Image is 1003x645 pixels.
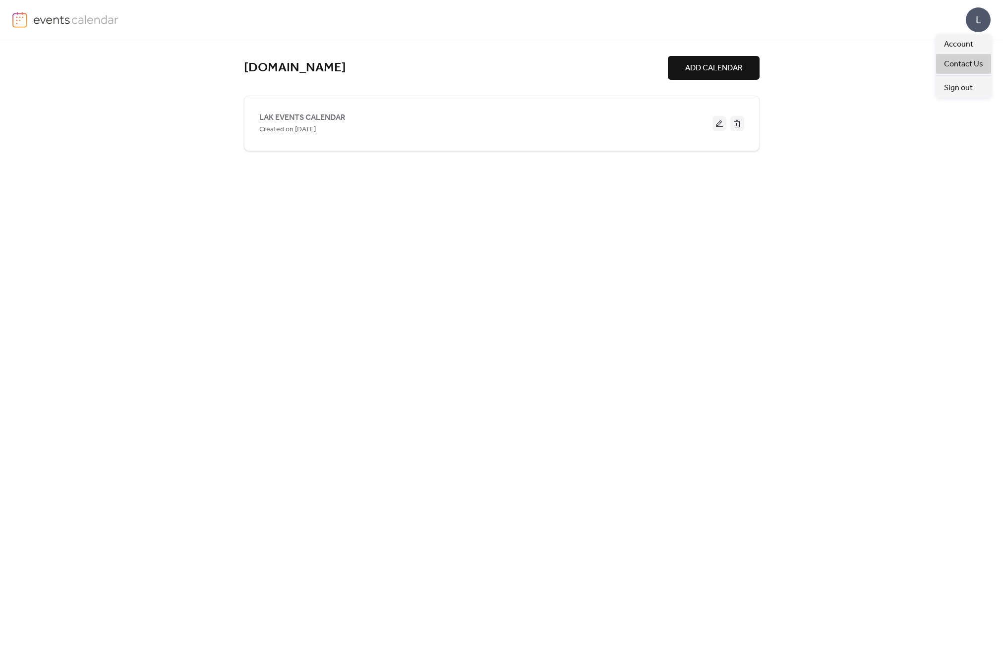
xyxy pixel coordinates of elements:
[12,12,27,28] img: logo
[685,62,742,74] span: ADD CALENDAR
[936,34,991,54] a: Account
[244,60,346,76] a: [DOMAIN_NAME]
[259,124,316,136] span: Created on [DATE]
[966,7,991,32] div: L
[33,12,119,27] img: logo-type
[668,56,760,80] button: ADD CALENDAR
[259,115,345,120] a: LAK EVENTS CALENDAR
[936,54,991,74] a: Contact Us
[944,58,983,70] span: Contact Us
[259,112,345,124] span: LAK EVENTS CALENDAR
[944,39,973,51] span: Account
[944,82,973,94] span: Sign out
